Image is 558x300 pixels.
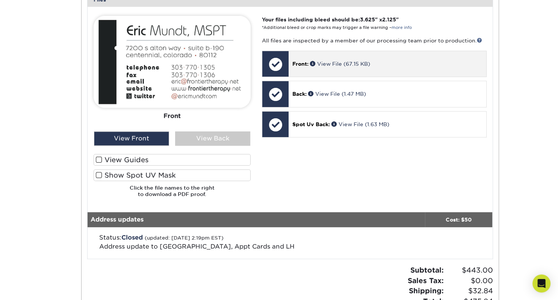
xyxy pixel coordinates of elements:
a: View File (1.47 MB) [308,91,366,97]
strong: Your files including bleed should be: " x " [262,17,399,23]
h6: Click the file names to the right to download a PDF proof. [94,185,251,203]
small: (updated: [DATE] 2:19pm EST) [145,235,224,241]
p: All files are inspected by a member of our processing team prior to production. [262,37,486,44]
span: Address update to [GEOGRAPHIC_DATA], Appt Cards and LH [99,243,295,250]
strong: Address updates [91,216,144,223]
small: *Additional bleed or crop marks may trigger a file warning – [262,25,412,30]
a: more info [392,25,412,30]
div: View Front [94,131,169,146]
span: 2.125 [382,17,396,23]
div: Front [94,107,251,124]
iframe: Google Customer Reviews [2,277,64,297]
strong: Cost: $50 [446,217,472,223]
strong: Sales Tax: [408,276,444,285]
strong: Subtotal: [410,266,444,274]
span: Spot Uv Back: [292,121,330,127]
span: Back: [292,91,307,97]
span: $0.00 [446,276,493,286]
span: Closed [121,234,143,241]
span: 3.625 [360,17,375,23]
div: View Back [175,131,250,146]
div: Status: [94,233,355,251]
span: $443.00 [446,265,493,276]
label: View Guides [94,154,251,166]
div: Open Intercom Messenger [532,274,550,292]
strong: Shipping: [409,286,444,295]
span: $32.84 [446,286,493,296]
span: Front: [292,61,308,67]
label: Show Spot UV Mask [94,169,251,181]
a: View File (67.15 KB) [310,61,370,67]
a: View File (1.63 MB) [331,121,389,127]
